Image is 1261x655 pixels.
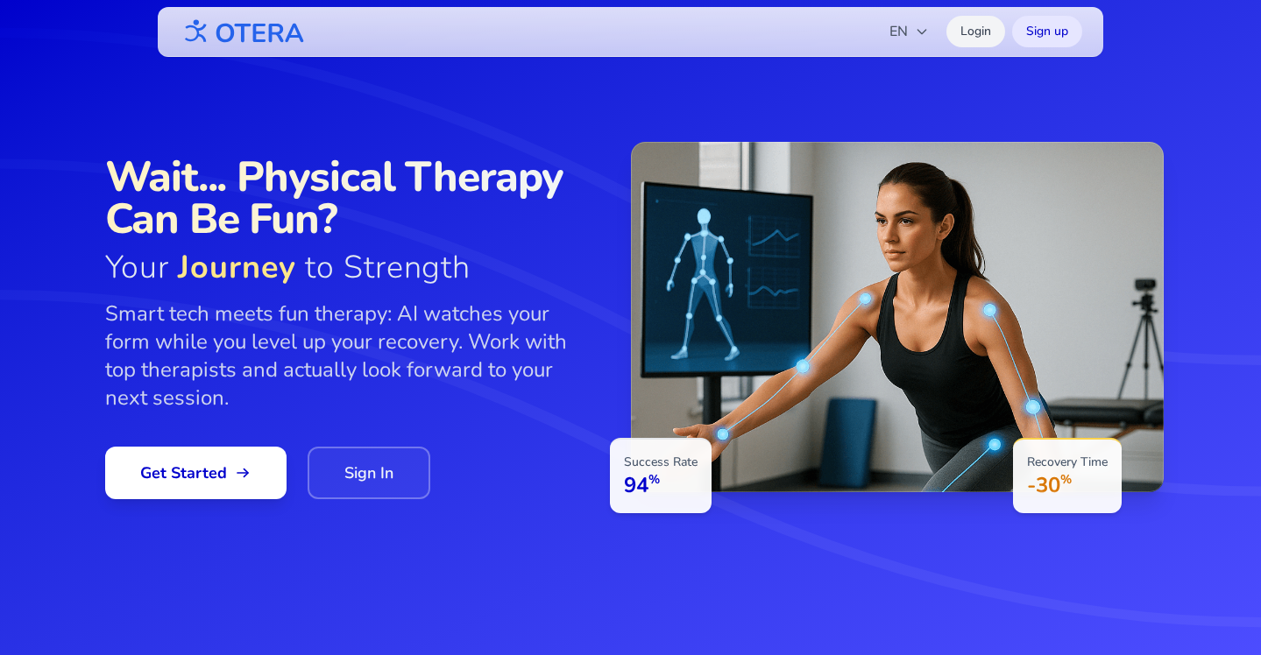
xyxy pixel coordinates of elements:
[624,471,698,499] p: 94
[178,246,296,289] span: Journey
[179,12,305,52] img: OTERA logo
[105,447,287,499] a: Get Started
[879,14,939,49] button: EN
[946,16,1005,47] a: Login
[105,250,596,285] span: Your to Strength
[105,156,596,240] span: Wait... Physical Therapy Can Be Fun?
[308,447,430,499] a: Sign In
[140,461,251,485] span: Get Started
[624,454,698,471] p: Success Rate
[889,21,929,42] span: EN
[105,299,596,412] p: Smart tech meets fun therapy: AI watches your form while you level up your recovery. Work with to...
[1012,16,1082,47] a: Sign up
